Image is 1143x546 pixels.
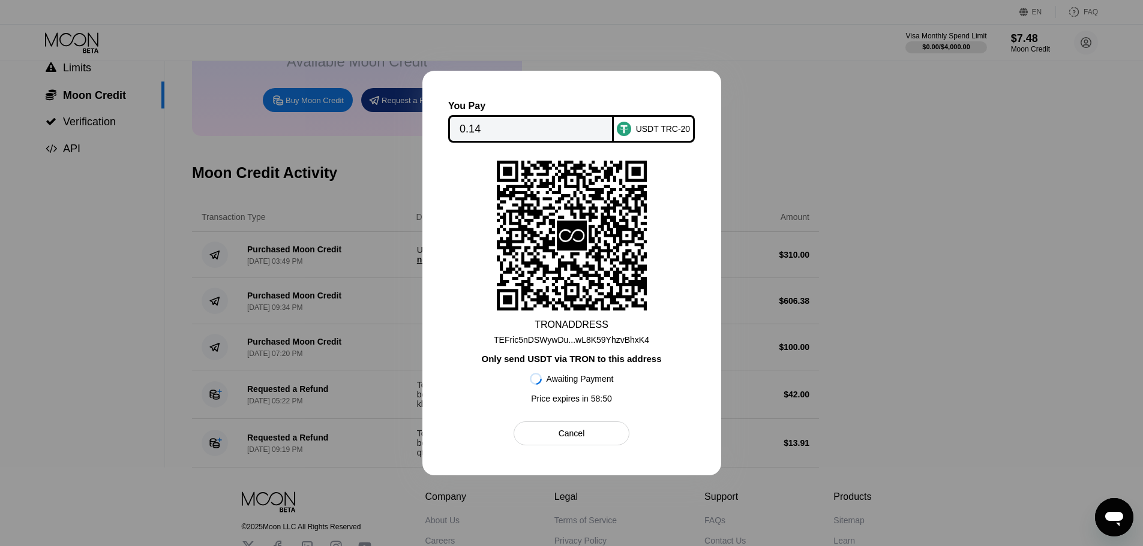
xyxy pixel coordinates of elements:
[547,374,614,384] div: Awaiting Payment
[454,101,690,143] div: You PayUSDT TRC-20
[591,394,612,403] span: 58 : 50
[448,101,614,111] div: You Pay
[481,354,661,364] div: Only send USDT via TRON to this address
[559,428,585,439] div: Cancel
[494,330,649,345] div: TEFric5nDSWywDu...wL8K59YhzvBhxK4
[636,124,691,134] div: USDT TRC-20
[531,394,612,403] div: Price expires in
[494,335,649,345] div: TEFric5nDSWywDu...wL8K59YhzvBhxK4
[514,421,629,445] div: Cancel
[535,319,608,330] div: TRON ADDRESS
[1095,498,1133,536] iframe: Button to launch messaging window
